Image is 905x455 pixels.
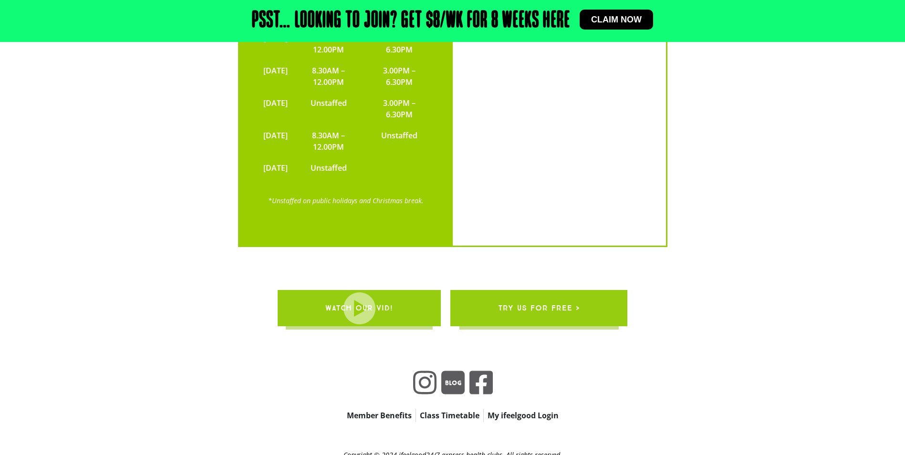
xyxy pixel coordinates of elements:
[268,196,424,205] a: *Unstaffed on public holidays and Christmas break.
[259,125,292,157] td: [DATE]
[484,409,562,422] a: My ifeelgood Login
[365,93,433,125] td: 3.00PM – 6.30PM
[325,295,393,321] span: WATCH OUR VID!
[498,295,580,321] span: try us for free >
[292,28,365,60] td: 8.30AM – 12.00PM
[450,290,627,326] a: try us for free >
[416,409,483,422] a: Class Timetable
[292,93,365,125] td: Unstaffed
[365,60,433,93] td: 3.00PM – 6.30PM
[365,28,433,60] td: 3.00PM – 6.30PM
[259,157,292,178] td: [DATE]
[252,10,570,32] h2: Psst… Looking to join? Get $8/wk for 8 weeks here
[259,93,292,125] td: [DATE]
[259,28,292,60] td: [DATE]
[580,10,653,30] a: Claim now
[278,290,441,326] a: WATCH OUR VID!
[291,409,615,422] nav: apbct__label_id__gravity_form
[343,409,416,422] a: Member Benefits
[292,157,365,178] td: Unstaffed
[591,15,642,24] span: Claim now
[259,60,292,93] td: [DATE]
[365,125,433,157] td: Unstaffed
[292,125,365,157] td: 8.30AM – 12.00PM
[292,60,365,93] td: 8.30AM – 12.00PM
